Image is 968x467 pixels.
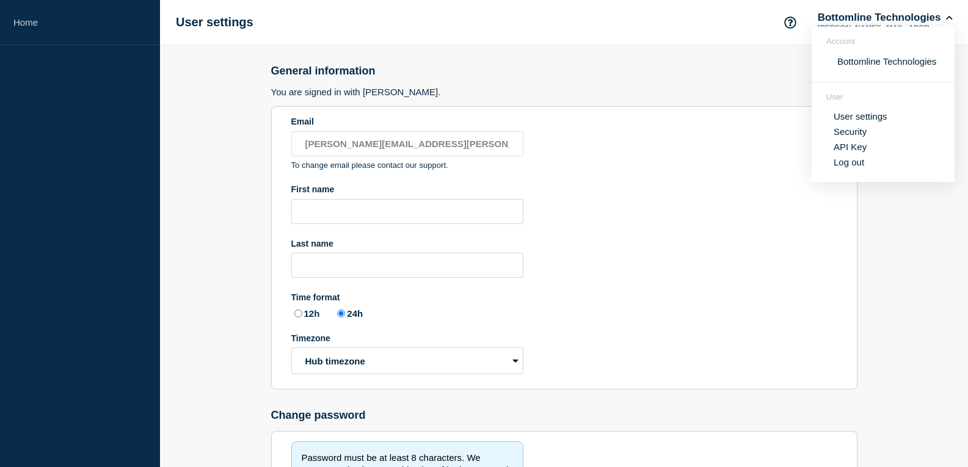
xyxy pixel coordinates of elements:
[291,117,523,126] div: Email
[294,310,302,317] input: 12h
[291,184,523,194] div: First name
[271,409,857,422] h2: Change password
[291,307,320,319] label: 12h
[176,15,253,29] h1: User settings
[834,157,864,167] button: Log out
[291,333,523,343] div: Timezone
[291,253,523,278] input: Last name
[334,307,363,319] label: 24h
[777,10,803,35] button: Support
[291,292,523,302] div: Time format
[834,111,887,121] a: User settings
[815,12,955,24] button: Bottomline Technologies
[291,199,523,224] input: First name
[834,126,867,137] a: Security
[826,37,940,46] header: Account
[291,161,523,170] p: To change email please contact our support.
[291,239,523,248] div: Last name
[815,24,942,32] p: [PERSON_NAME][EMAIL_ADDRESS][PERSON_NAME][DOMAIN_NAME]
[271,87,857,97] h3: You are signed in with [PERSON_NAME].
[826,92,940,101] header: User
[271,65,857,78] h2: General information
[834,142,867,152] a: API Key
[834,56,940,67] button: Bottomline Technologies
[337,310,345,317] input: 24h
[291,131,523,156] input: Email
